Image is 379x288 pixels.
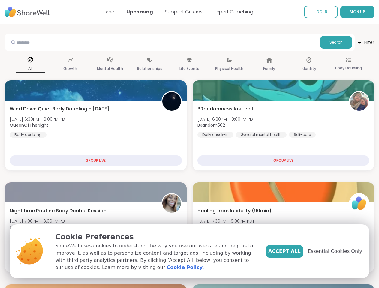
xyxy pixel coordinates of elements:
[167,264,204,271] a: Cookie Policy.
[10,132,47,138] div: Body doubling
[356,35,374,49] span: Filter
[162,92,181,111] img: QueenOfTheNight
[320,36,352,49] button: Search
[197,207,272,214] span: Healing from Infidelity (90min)
[197,224,260,230] span: This session is Group-hosted
[289,132,316,138] div: Self-care
[197,132,233,138] div: Daily check-in
[308,248,362,255] span: Essential Cookies Only
[350,194,368,213] img: ShareWell
[350,9,365,14] span: SIGN UP
[356,34,374,51] button: Filter
[165,8,203,15] a: Support Groups
[16,65,45,73] p: All
[10,218,67,224] span: [DATE] 7:00PM - 8:00PM PDT
[55,232,256,242] p: Cookie Preferences
[197,218,260,224] span: [DATE] 7:30PM - 9:00PM PDT
[263,65,275,72] p: Family
[350,92,368,111] img: BRandom502
[55,242,256,271] p: ShareWell uses cookies to understand the way you use our website and help us to improve it, as we...
[137,65,162,72] p: Relationships
[101,8,114,15] a: Home
[314,9,327,14] span: LOG IN
[266,245,303,258] button: Accept All
[179,65,199,72] p: Life Events
[10,105,109,112] span: Wind Down Quiet Body Doubling - [DATE]
[236,132,287,138] div: General mental health
[97,65,123,72] p: Mental Health
[162,194,181,213] img: seasonzofapril
[10,122,48,128] b: QueenOfTheNight
[215,8,253,15] a: Expert Coaching
[340,6,374,18] button: SIGN UP
[335,64,362,72] p: Body Doubling
[302,65,316,72] p: Identity
[268,248,301,255] span: Accept All
[197,155,370,166] div: GROUP LIVE
[5,4,50,20] img: ShareWell Nav Logo
[126,8,153,15] a: Upcoming
[215,65,243,72] p: Physical Health
[197,116,255,122] span: [DATE] 6:30PM - 8:00PM PDT
[304,6,338,18] a: LOG IN
[10,155,182,166] div: GROUP LIVE
[197,122,225,128] b: BRandom502
[329,40,343,45] span: Search
[10,224,40,230] b: seasonzofapril
[63,65,77,72] p: Growth
[10,207,107,214] span: Night time Routine Body Double Session
[197,105,253,112] span: BRandomness last call
[10,116,67,122] span: [DATE] 6:30PM - 8:00PM PDT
